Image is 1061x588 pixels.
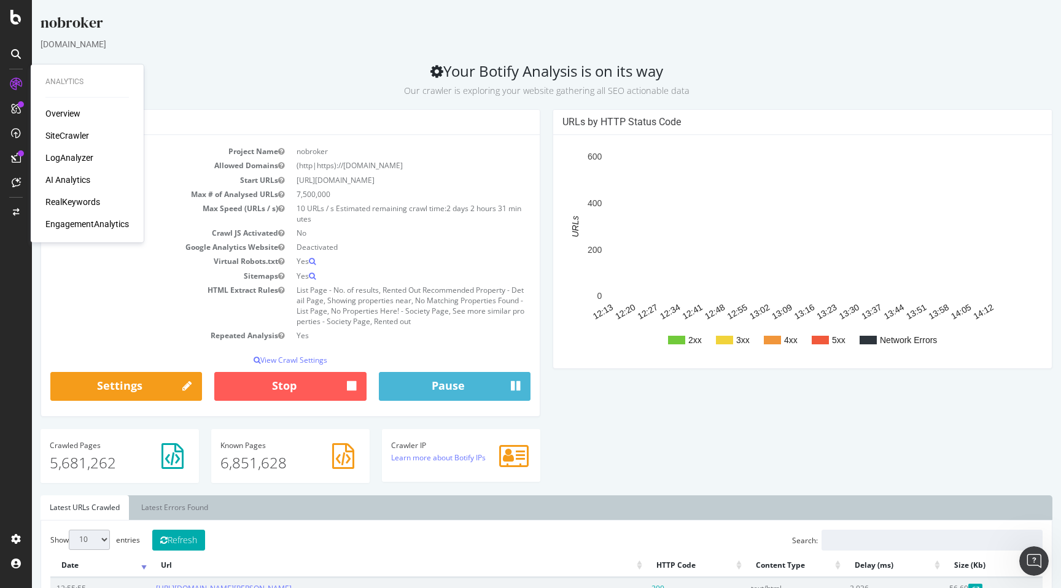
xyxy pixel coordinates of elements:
[895,302,919,321] text: 13:58
[828,302,852,321] text: 13:37
[671,302,695,321] text: 12:48
[18,226,258,240] td: Crawl JS Activated
[258,240,499,254] td: Deactivated
[559,302,583,321] text: 12:13
[9,38,1020,50] div: [DOMAIN_NAME]
[45,107,80,120] a: Overview
[790,530,1011,551] input: Search:
[761,302,785,321] text: 13:16
[850,302,874,321] text: 13:44
[806,302,830,321] text: 13:30
[581,302,605,321] text: 12:20
[258,328,499,342] td: Yes
[752,335,766,345] text: 4xx
[939,302,963,321] text: 14:12
[18,328,258,342] td: Repeated Analysis
[18,441,158,449] h4: Pages Crawled
[917,302,941,321] text: 14:05
[258,283,499,329] td: List Page - No. of results, Rented Out Recommended Property - Detail Page, Showing properties nea...
[45,152,93,164] a: LogAnalyzer
[911,554,1011,578] th: Size (Kb): activate to sort column ascending
[649,302,673,321] text: 12:41
[258,269,499,283] td: Yes
[530,144,1011,359] svg: A chart.
[258,201,499,226] td: 10 URLs / s Estimated remaining crawl time:
[258,254,499,268] td: Yes
[18,144,258,158] td: Project Name
[18,158,258,172] td: Allowed Domains
[265,203,489,224] span: 2 days 2 hours 31 minutes
[18,201,258,226] td: Max Speed (URLs / s)
[538,216,548,238] text: URLs
[18,554,118,578] th: Date: activate to sort column ascending
[848,335,905,345] text: Network Errors
[626,302,650,321] text: 12:34
[9,63,1020,97] h2: Your Botify Analysis is on its way
[188,441,328,449] h4: Pages Known
[45,218,129,230] a: EngagementAnalytics
[258,173,499,187] td: [URL][DOMAIN_NAME]
[716,302,740,321] text: 13:02
[556,245,570,255] text: 200
[37,530,78,550] select: Showentries
[530,116,1011,128] h4: URLs by HTTP Status Code
[556,198,570,208] text: 400
[556,152,570,162] text: 600
[18,269,258,283] td: Sitemaps
[565,292,570,301] text: 0
[372,85,658,96] small: Our crawler is exploring your website gathering all SEO actionable data
[45,77,129,87] div: Analytics
[18,452,158,473] p: 5,681,262
[713,554,812,578] th: Content Type: activate to sort column ascending
[258,226,499,240] td: No
[18,372,170,401] a: Settings
[613,554,713,578] th: HTTP Code: activate to sort column ascending
[45,196,100,208] a: RealKeywords
[9,495,97,520] a: Latest URLs Crawled
[45,174,90,186] a: AI Analytics
[18,187,258,201] td: Max # of Analysed URLs
[359,441,499,449] h4: Crawler IP
[359,452,454,463] a: Learn more about Botify IPs
[100,495,185,520] a: Latest Errors Found
[873,302,896,321] text: 13:51
[45,130,89,142] a: SiteCrawler
[182,372,334,401] button: Stop
[783,302,807,321] text: 13:23
[18,254,258,268] td: Virtual Robots.txt
[604,302,628,321] text: 12:27
[18,116,499,128] h4: Analysis Settings
[812,554,911,578] th: Delay (ms): activate to sort column ascending
[258,187,499,201] td: 7,500,000
[656,335,670,345] text: 2xx
[800,335,814,345] text: 5xx
[347,372,499,401] button: Pause
[188,452,328,473] p: 6,851,628
[18,355,499,365] p: View Crawl Settings
[704,335,718,345] text: 3xx
[258,158,499,172] td: (http|https)://[DOMAIN_NAME]
[760,530,1011,551] label: Search:
[738,302,762,321] text: 13:09
[693,302,717,321] text: 12:55
[18,173,258,187] td: Start URLs
[120,530,173,551] button: Refresh
[118,554,613,578] th: Url: activate to sort column ascending
[18,530,108,550] label: Show entries
[18,240,258,254] td: Google Analytics Website
[9,12,1020,38] div: nobroker
[18,283,258,329] td: HTML Extract Rules
[258,144,499,158] td: nobroker
[1019,546,1049,576] iframe: Intercom live chat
